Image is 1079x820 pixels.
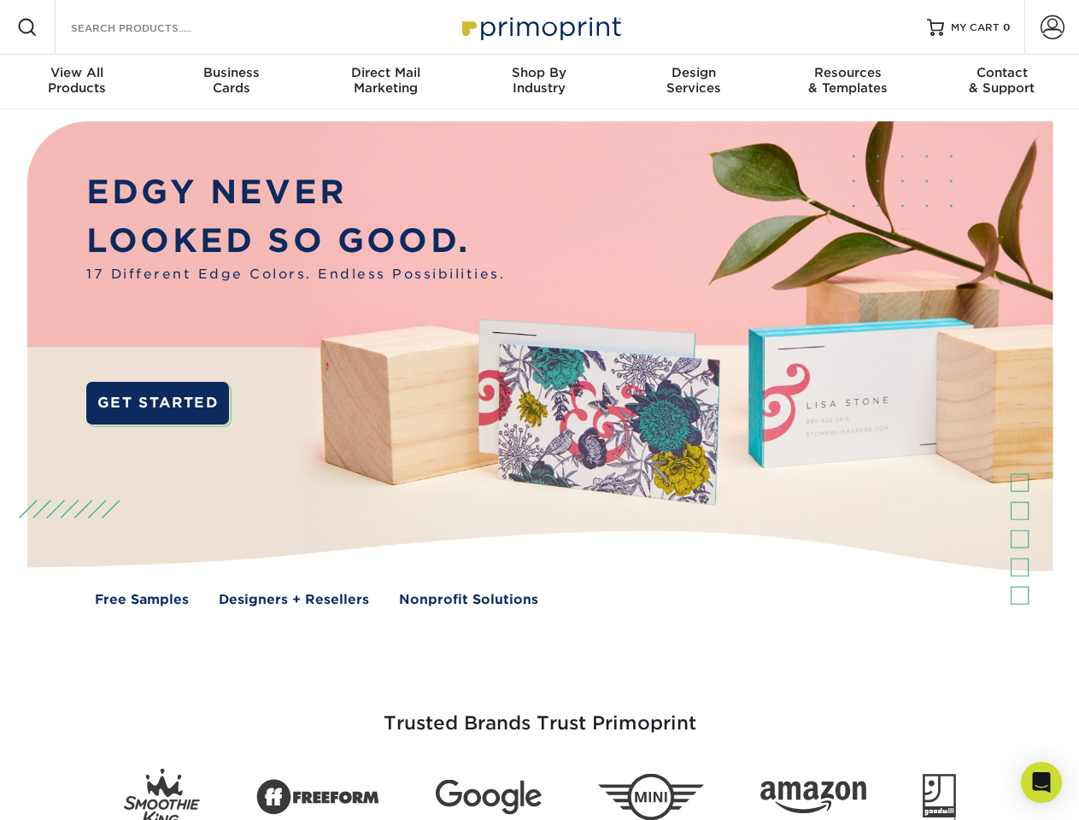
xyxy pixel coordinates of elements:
span: Resources [771,65,924,80]
div: Open Intercom Messenger [1021,762,1062,803]
div: Cards [154,65,308,96]
div: & Templates [771,65,924,96]
div: Industry [462,65,616,96]
img: Amazon [760,782,866,814]
span: Shop By [462,65,616,80]
img: Goodwill [923,774,956,820]
span: MY CART [951,20,1000,35]
img: Primoprint [454,9,625,45]
div: Marketing [308,65,462,96]
a: BusinessCards [154,55,308,109]
h3: Trusted Brands Trust Primoprint [40,671,1040,755]
input: SEARCH PRODUCTS..... [69,17,236,38]
a: Nonprofit Solutions [399,590,538,610]
a: Shop ByIndustry [462,55,616,109]
a: Resources& Templates [771,55,924,109]
span: Business [154,65,308,80]
div: Services [617,65,771,96]
p: EDGY NEVER [86,168,505,217]
span: Design [617,65,771,80]
a: Contact& Support [925,55,1079,109]
a: DesignServices [617,55,771,109]
span: 17 Different Edge Colors. Endless Possibilities. [86,265,505,284]
a: Direct MailMarketing [308,55,462,109]
p: LOOKED SO GOOD. [86,217,505,266]
span: Contact [925,65,1079,80]
a: Designers + Resellers [219,590,369,610]
span: 0 [1003,21,1011,33]
div: & Support [925,65,1079,96]
a: GET STARTED [86,382,229,425]
img: Google [436,780,542,815]
a: Free Samples [95,590,189,610]
span: Direct Mail [308,65,462,80]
